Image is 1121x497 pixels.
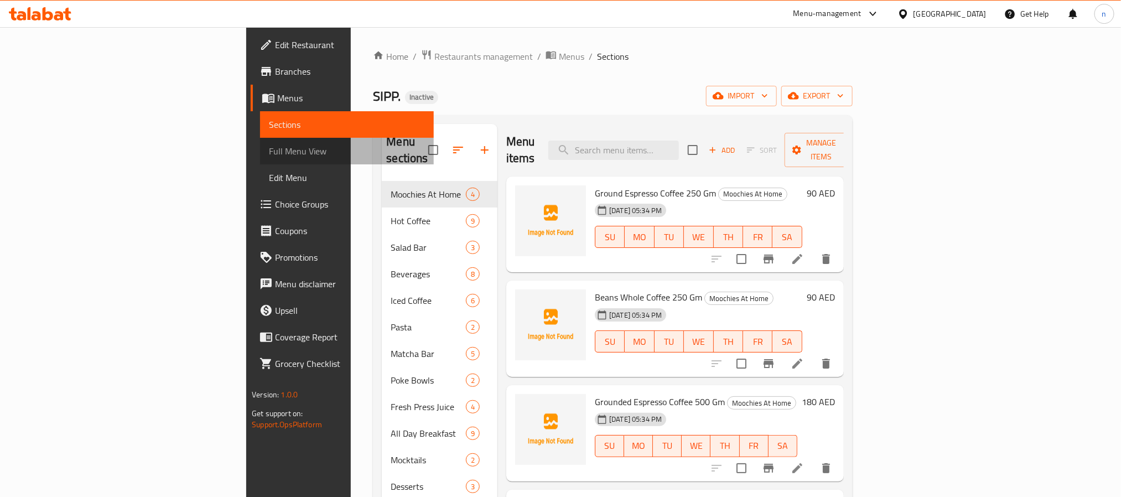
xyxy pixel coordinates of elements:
[781,86,853,106] button: export
[748,334,768,350] span: FR
[682,435,710,457] button: WE
[743,226,772,248] button: FR
[684,226,713,248] button: WE
[421,49,533,64] a: Restaurants management
[769,435,797,457] button: SA
[506,133,535,167] h2: Menu items
[600,438,620,454] span: SU
[710,435,739,457] button: TH
[382,208,497,234] div: Hot Coffee9
[260,164,433,191] a: Edit Menu
[466,267,480,281] div: items
[714,226,743,248] button: TH
[391,267,465,281] span: Beverages
[269,144,424,158] span: Full Menu View
[624,435,653,457] button: MO
[704,292,774,305] div: Moochies At Home
[728,397,796,410] span: Moochies At Home
[546,49,584,64] a: Menus
[466,189,479,200] span: 4
[466,374,480,387] div: items
[466,400,480,413] div: items
[730,247,753,271] span: Select to update
[589,50,593,63] li: /
[277,91,424,105] span: Menus
[515,289,586,360] img: Beans Whole Coffee 250 Gm
[705,292,773,305] span: Moochies At Home
[382,340,497,367] div: Matcha Bar5
[707,144,737,157] span: Add
[559,50,584,63] span: Menus
[681,138,704,162] span: Select section
[605,205,666,216] span: [DATE] 05:34 PM
[391,241,465,254] div: Salad Bar
[790,89,844,103] span: export
[777,229,797,245] span: SA
[269,171,424,184] span: Edit Menu
[275,198,424,211] span: Choice Groups
[807,185,835,201] h6: 90 AED
[466,188,480,201] div: items
[391,427,465,440] span: All Day Breakfast
[807,289,835,305] h6: 90 AED
[251,244,433,271] a: Promotions
[595,330,625,353] button: SU
[391,453,465,467] span: Mocktails
[260,111,433,138] a: Sections
[744,438,764,454] span: FR
[625,226,654,248] button: MO
[466,455,479,465] span: 2
[466,242,479,253] span: 3
[275,330,424,344] span: Coverage Report
[684,330,713,353] button: WE
[597,50,629,63] span: Sections
[382,394,497,420] div: Fresh Press Juice4
[714,330,743,353] button: TH
[743,330,772,353] button: FR
[391,480,465,493] span: Desserts
[595,185,716,201] span: Ground Espresso Coffee 250 Gm
[740,435,769,457] button: FR
[275,38,424,51] span: Edit Restaurant
[391,374,465,387] span: Poke Bowls
[434,50,533,63] span: Restaurants management
[704,142,740,159] button: Add
[748,229,768,245] span: FR
[391,214,465,227] span: Hot Coffee
[373,49,852,64] nav: breadcrumb
[715,89,768,103] span: import
[391,347,465,360] span: Matcha Bar
[655,330,684,353] button: TU
[625,330,654,353] button: MO
[466,241,480,254] div: items
[657,438,677,454] span: TU
[629,334,650,350] span: MO
[727,396,796,410] div: Moochies At Home
[793,7,861,20] div: Menu-management
[382,287,497,314] div: Iced Coffee6
[718,229,739,245] span: TH
[391,400,465,413] span: Fresh Press Juice
[466,269,479,279] span: 8
[466,375,479,386] span: 2
[252,387,279,402] span: Version:
[802,394,835,410] h6: 180 AED
[382,314,497,340] div: Pasta2
[391,188,465,201] span: Moochies At Home
[595,226,625,248] button: SU
[706,86,777,106] button: import
[600,229,620,245] span: SU
[466,296,479,306] span: 6
[275,65,424,78] span: Branches
[813,350,839,377] button: delete
[595,289,702,306] span: Beans Whole Coffee 250 Gm
[715,438,735,454] span: TH
[382,181,497,208] div: Moochies At Home4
